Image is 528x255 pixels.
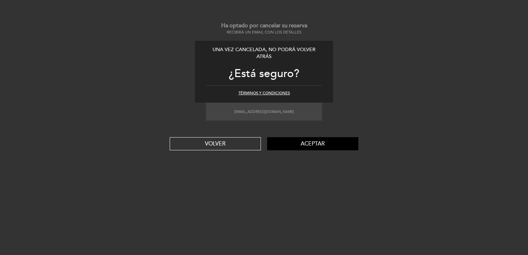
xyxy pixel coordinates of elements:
button: VOLVER [170,137,261,150]
button: Aceptar [267,137,358,150]
button: Términos y condiciones [238,91,290,96]
div: Una vez cancelada, no podrá volver atrás [206,46,322,60]
small: [EMAIL_ADDRESS][DOMAIN_NAME] [234,110,294,114]
span: ¿Está seguro? [229,67,299,81]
